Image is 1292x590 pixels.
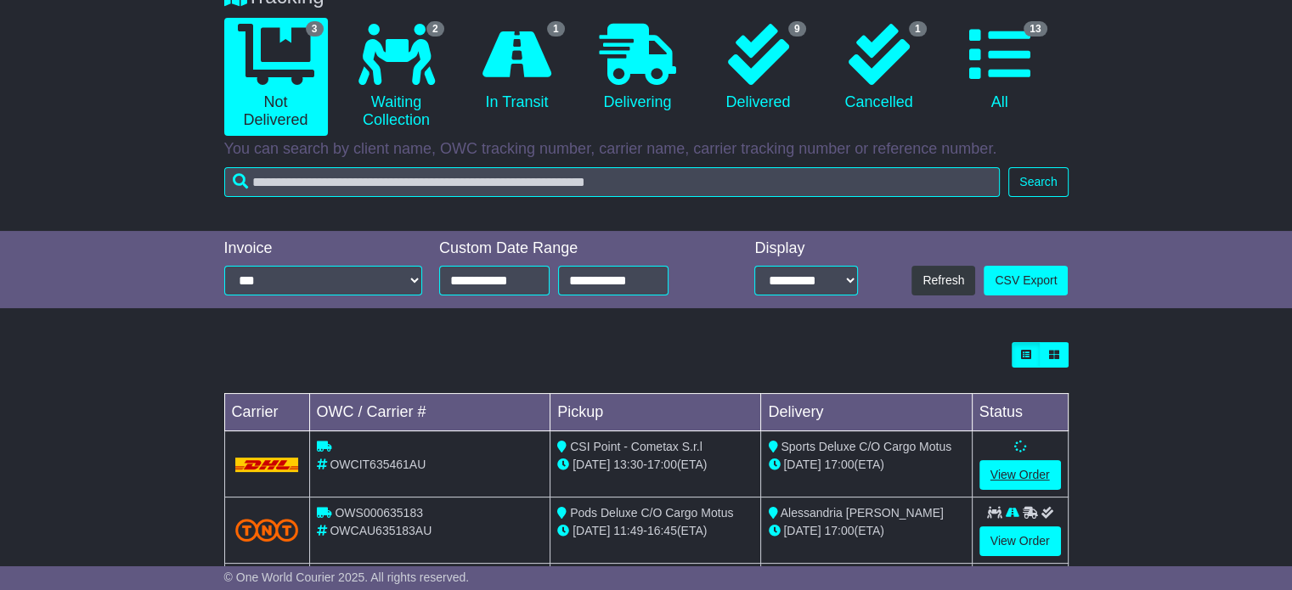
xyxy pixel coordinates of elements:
[768,522,964,540] div: (ETA)
[335,506,423,520] span: OWS000635183
[306,21,324,37] span: 3
[557,522,753,540] div: - (ETA)
[754,239,858,258] div: Display
[781,440,951,453] span: Sports Deluxe C/O Cargo Motus
[235,458,299,471] img: DHL.png
[909,21,927,37] span: 1
[768,456,964,474] div: (ETA)
[224,140,1069,159] p: You can search by client name, OWC tracking number, carrier name, carrier tracking number or refe...
[1024,21,1047,37] span: 13
[707,18,810,118] a: 9 Delivered
[824,458,854,471] span: 17:00
[465,18,569,118] a: 1 In Transit
[972,394,1068,431] td: Status
[573,458,610,471] span: [DATE]
[224,394,309,431] td: Carrier
[570,506,733,520] span: Pods Deluxe C/O Cargo Motus
[330,458,426,471] span: OWCIT635461AU
[1008,167,1068,197] button: Search
[781,506,944,520] span: Alessandria [PERSON_NAME]
[557,456,753,474] div: - (ETA)
[647,524,677,537] span: 16:45
[224,570,470,584] span: © One World Courier 2025. All rights reserved.
[824,524,854,537] span: 17:00
[570,440,702,453] span: CSI Point - Cometax S.r.l
[613,458,643,471] span: 13:30
[426,21,444,37] span: 2
[783,458,821,471] span: [DATE]
[948,18,1052,118] a: 13 All
[827,18,931,118] a: 1 Cancelled
[547,21,565,37] span: 1
[783,524,821,537] span: [DATE]
[586,18,690,118] a: Delivering
[439,239,709,258] div: Custom Date Range
[330,524,432,537] span: OWCAU635183AU
[979,460,1061,490] a: View Order
[550,394,761,431] td: Pickup
[647,458,677,471] span: 17:00
[309,394,550,431] td: OWC / Carrier #
[761,394,972,431] td: Delivery
[984,266,1068,295] a: CSV Export
[224,18,328,136] a: 3 Not Delivered
[911,266,975,295] button: Refresh
[573,524,610,537] span: [DATE]
[345,18,449,136] a: 2 Waiting Collection
[235,519,299,542] img: TNT_Domestic.png
[613,524,643,537] span: 11:49
[979,526,1061,556] a: View Order
[224,239,423,258] div: Invoice
[788,21,806,37] span: 9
